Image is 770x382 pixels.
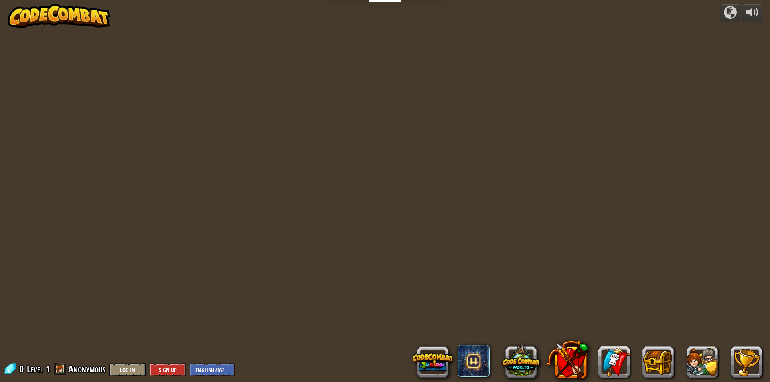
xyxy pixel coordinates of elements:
button: Sign Up [150,363,186,376]
span: 1 [46,362,50,375]
button: Log In [109,363,146,376]
span: 0 [19,362,26,375]
button: Campaigns [720,4,740,23]
span: Level [27,362,43,376]
button: Adjust volume [742,4,762,23]
img: CodeCombat - Learn how to code by playing a game [8,4,110,28]
span: Anonymous [68,362,105,375]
